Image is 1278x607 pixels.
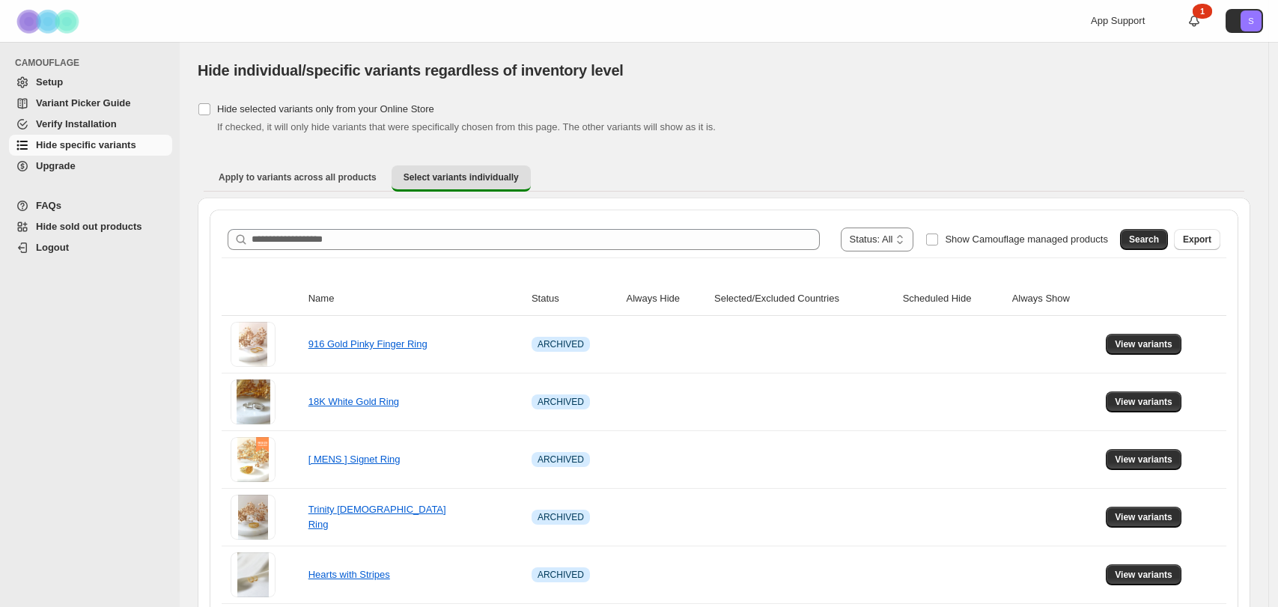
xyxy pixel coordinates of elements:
span: Apply to variants across all products [219,171,377,183]
span: Variant Picker Guide [36,97,130,109]
th: Selected/Excluded Countries [710,282,898,316]
span: Setup [36,76,63,88]
a: 1 [1187,13,1202,28]
span: Show Camouflage managed products [945,234,1108,245]
button: View variants [1106,564,1181,585]
a: 916 Gold Pinky Finger Ring [308,338,427,350]
span: Hide specific variants [36,139,136,150]
span: Export [1183,234,1211,245]
button: Export [1174,229,1220,250]
span: ARCHIVED [538,569,584,581]
div: 1 [1193,4,1212,19]
a: FAQs [9,195,172,216]
span: Hide sold out products [36,221,142,232]
text: S [1248,16,1253,25]
button: View variants [1106,507,1181,528]
span: ARCHIVED [538,511,584,523]
button: View variants [1106,334,1181,355]
a: Setup [9,72,172,93]
span: View variants [1115,338,1172,350]
a: Trinity [DEMOGRAPHIC_DATA] Ring [308,504,446,530]
button: Apply to variants across all products [207,165,389,189]
span: ARCHIVED [538,338,584,350]
th: Scheduled Hide [898,282,1008,316]
span: View variants [1115,396,1172,408]
button: Search [1120,229,1168,250]
a: 18K White Gold Ring [308,396,399,407]
span: View variants [1115,454,1172,466]
span: Hide selected variants only from your Online Store [217,103,434,115]
a: Upgrade [9,156,172,177]
span: App Support [1091,15,1145,26]
button: View variants [1106,449,1181,470]
a: Hide specific variants [9,135,172,156]
span: Verify Installation [36,118,117,129]
a: [ MENS ] Signet Ring [308,454,401,465]
span: Logout [36,242,69,253]
span: CAMOUFLAGE [15,57,172,69]
th: Always Show [1008,282,1102,316]
span: FAQs [36,200,61,211]
a: Hide sold out products [9,216,172,237]
a: Hearts with Stripes [308,569,390,580]
span: Select variants individually [404,171,519,183]
span: Hide individual/specific variants regardless of inventory level [198,62,624,79]
span: View variants [1115,569,1172,581]
button: Avatar with initials S [1226,9,1263,33]
span: Search [1129,234,1159,245]
span: ARCHIVED [538,396,584,408]
th: Status [527,282,622,316]
a: Variant Picker Guide [9,93,172,114]
span: Avatar with initials S [1241,10,1262,31]
span: ARCHIVED [538,454,584,466]
a: Logout [9,237,172,258]
span: View variants [1115,511,1172,523]
th: Name [304,282,527,316]
a: Verify Installation [9,114,172,135]
th: Always Hide [622,282,710,316]
button: View variants [1106,391,1181,412]
span: Upgrade [36,160,76,171]
button: Select variants individually [392,165,531,192]
img: Camouflage [12,1,87,42]
span: If checked, it will only hide variants that were specifically chosen from this page. The other va... [217,121,716,132]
